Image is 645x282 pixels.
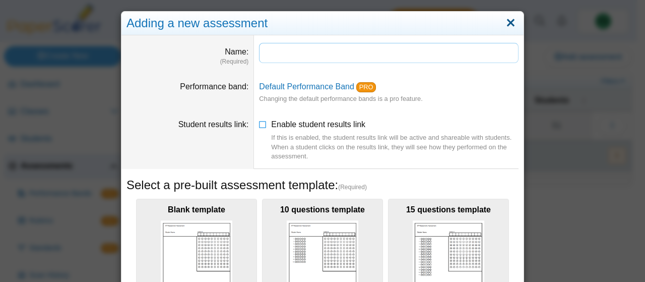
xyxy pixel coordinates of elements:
h5: Select a pre-built assessment template: [126,177,519,194]
b: 15 questions template [406,205,491,214]
span: Enable student results link [271,120,519,161]
label: Student results link [178,120,249,129]
a: Default Performance Band [259,82,354,91]
dfn: (Required) [126,58,248,66]
b: 10 questions template [280,205,365,214]
b: Blank template [168,205,225,214]
a: Close [503,15,519,32]
div: If this is enabled, the student results link will be active and shareable with students. When a s... [271,133,519,161]
label: Name [225,47,248,56]
label: Performance band [180,82,248,91]
div: Adding a new assessment [121,12,524,35]
a: PRO [356,82,376,92]
small: Changing the default performance bands is a pro feature. [259,95,422,102]
span: (Required) [338,183,367,192]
